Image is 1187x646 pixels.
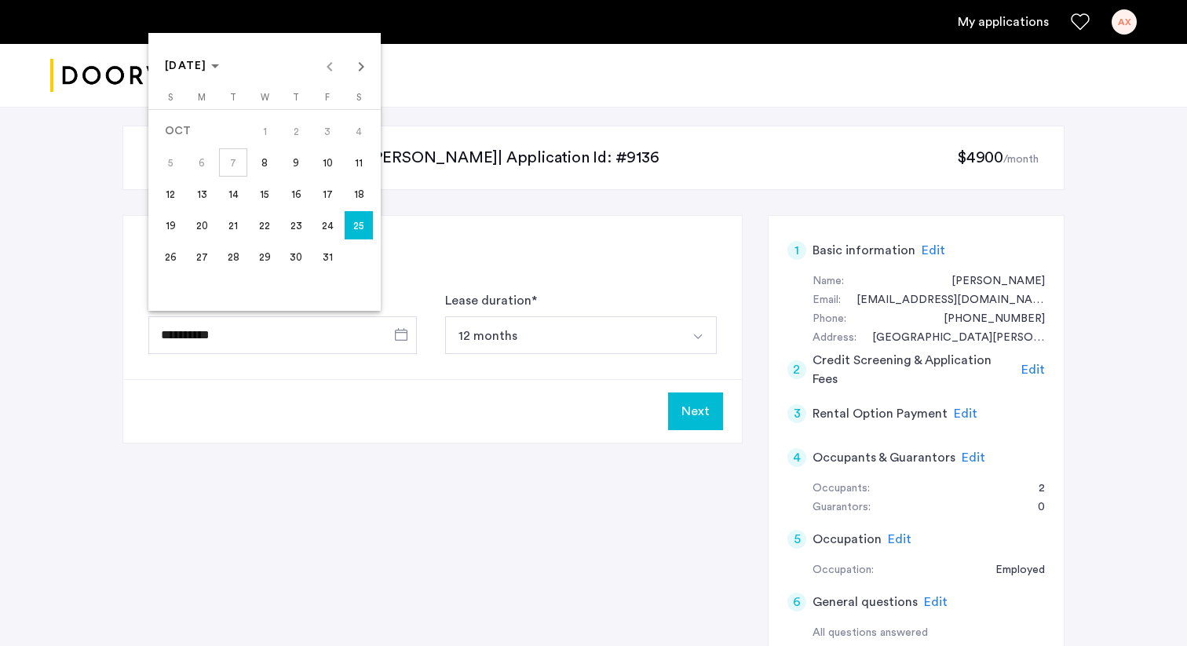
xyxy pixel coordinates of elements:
button: October 14, 2025 [217,178,249,210]
span: 27 [188,243,216,271]
button: October 4, 2025 [343,115,374,147]
button: October 20, 2025 [186,210,217,241]
span: 3 [313,117,341,145]
td: OCT [155,115,249,147]
button: October 11, 2025 [343,147,374,178]
span: M [198,93,206,102]
button: October 28, 2025 [217,241,249,272]
span: [DATE] [165,60,207,71]
span: 9 [282,148,310,177]
span: 18 [345,180,373,208]
button: October 8, 2025 [249,147,280,178]
button: October 17, 2025 [312,178,343,210]
span: 31 [313,243,341,271]
span: 23 [282,211,310,239]
button: October 22, 2025 [249,210,280,241]
span: 29 [250,243,279,271]
span: 22 [250,211,279,239]
span: 19 [156,211,184,239]
button: Next month [345,50,377,82]
button: October 23, 2025 [280,210,312,241]
button: October 27, 2025 [186,241,217,272]
button: October 9, 2025 [280,147,312,178]
button: October 19, 2025 [155,210,186,241]
span: 10 [313,148,341,177]
button: October 24, 2025 [312,210,343,241]
button: October 2, 2025 [280,115,312,147]
span: 11 [345,148,373,177]
span: 12 [156,180,184,208]
button: October 31, 2025 [312,241,343,272]
span: 6 [188,148,216,177]
button: October 5, 2025 [155,147,186,178]
button: October 21, 2025 [217,210,249,241]
button: October 6, 2025 [186,147,217,178]
span: 7 [219,148,247,177]
button: October 15, 2025 [249,178,280,210]
button: Choose month and year [159,52,225,80]
span: 26 [156,243,184,271]
span: 2 [282,117,310,145]
span: 8 [250,148,279,177]
span: 17 [313,180,341,208]
span: 21 [219,211,247,239]
span: W [261,93,269,102]
span: T [230,93,236,102]
button: October 26, 2025 [155,241,186,272]
span: S [168,93,173,102]
button: October 25, 2025 [343,210,374,241]
button: October 13, 2025 [186,178,217,210]
span: T [293,93,299,102]
span: 15 [250,180,279,208]
span: 24 [313,211,341,239]
span: 16 [282,180,310,208]
span: 20 [188,211,216,239]
button: October 30, 2025 [280,241,312,272]
button: October 12, 2025 [155,178,186,210]
button: October 18, 2025 [343,178,374,210]
button: October 16, 2025 [280,178,312,210]
button: October 29, 2025 [249,241,280,272]
span: 5 [156,148,184,177]
span: F [325,93,330,102]
button: October 3, 2025 [312,115,343,147]
button: October 7, 2025 [217,147,249,178]
span: 30 [282,243,310,271]
span: 14 [219,180,247,208]
span: 1 [250,117,279,145]
span: 28 [219,243,247,271]
button: October 1, 2025 [249,115,280,147]
button: October 10, 2025 [312,147,343,178]
span: 25 [345,211,373,239]
span: 13 [188,180,216,208]
span: 4 [345,117,373,145]
span: S [356,93,361,102]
